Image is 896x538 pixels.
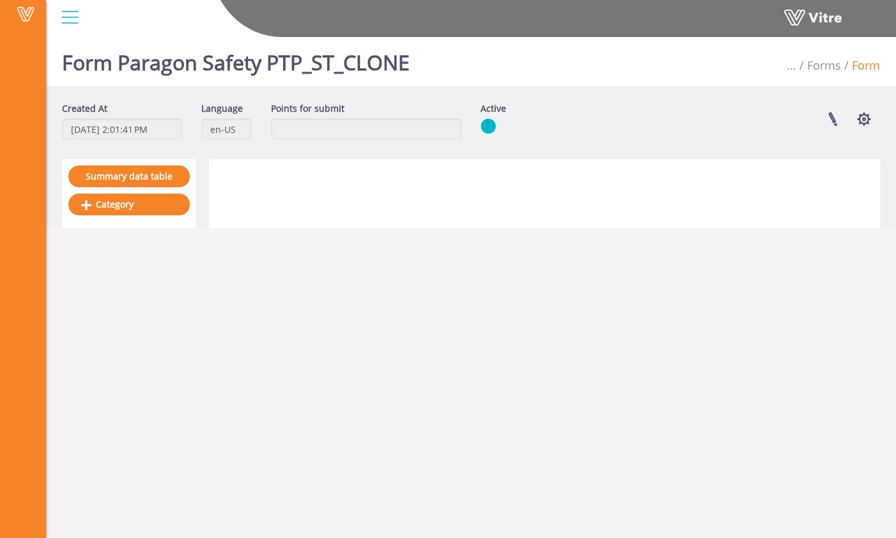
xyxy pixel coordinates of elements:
span: ... [787,58,796,73]
label: Language [201,102,243,115]
label: Points for submit [271,102,344,115]
a: Summary data table [68,165,190,187]
a: Category [68,194,190,215]
label: Active [481,102,506,115]
a: Forms [807,58,841,73]
h1: Form Paragon Safety PTP_ST_CLONE [62,32,410,86]
li: Form [841,58,880,74]
img: yes [481,118,496,134]
label: Created At [62,102,107,115]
